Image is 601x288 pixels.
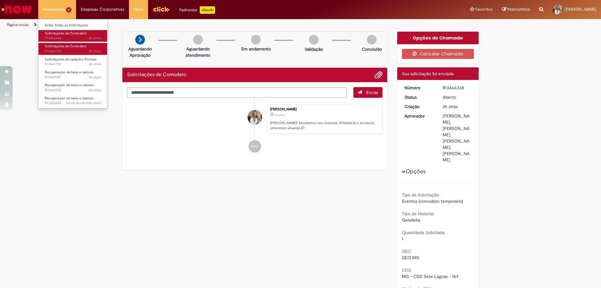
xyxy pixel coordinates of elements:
div: Aberto [443,94,472,100]
span: 2h atrás [443,104,458,109]
span: Solicitações de Comodato [45,44,87,49]
ul: Requisições [38,19,107,108]
img: img-circle-grey.png [309,35,319,45]
button: Cancelar Chamado [402,49,474,59]
a: Página inicial [7,22,28,27]
a: Aberto R13449332 : Recuperação de bens e valores [39,82,107,93]
span: 1 [402,236,403,242]
dt: Criação [400,103,438,110]
time: 01/09/2025 08:47:02 [275,113,285,117]
span: 6 [66,7,71,13]
a: Aberto R13466322 : Solicitações de Comodato [39,43,107,55]
div: [PERSON_NAME] [270,107,379,111]
time: 26/08/2025 16:04:20 [89,88,101,92]
img: arrow-next.png [135,35,145,45]
b: CDD [402,267,411,273]
span: R13466338 [45,36,101,41]
dt: Número [400,85,438,91]
span: More [134,6,143,13]
span: MG - CDD Sete Lagoas - 189 [402,274,459,279]
time: 01/09/2025 08:47:02 [443,104,458,109]
ul: Trilhas de página [5,19,396,31]
div: [PERSON_NAME], [PERSON_NAME], [PERSON_NAME], [PERSON_NAME] [443,113,472,163]
span: R13461730 [45,62,101,67]
span: R13323282 [45,101,101,106]
p: Aguardando atendimento [183,46,213,58]
div: Larissa Loren Lamounier Machado [248,110,262,124]
h2: Solicitações de Comodato Histórico de tíquete [127,72,186,78]
img: img-circle-grey.png [251,35,261,45]
span: R13466322 [45,49,101,54]
div: 01/09/2025 08:47:02 [443,103,472,110]
dt: Aprovador [400,113,438,119]
p: Em andamento [241,46,271,52]
img: click_logo_yellow_360x200.png [153,4,170,14]
span: 2h atrás [275,113,285,117]
a: Aberto R13323282 : Recuperação de bens e valores [39,95,107,107]
span: Recuperação de bens e valores [45,96,93,101]
span: Despesas Corporativas [81,6,124,13]
img: img-circle-grey.png [367,35,377,45]
li: Larissa Loren Lamounier Machado [127,104,383,134]
b: Quantidade Solicitada [402,230,444,235]
a: Exibir Todas as Solicitações [39,22,107,29]
a: Rascunhos [502,7,530,13]
span: 4d atrás [89,75,101,80]
span: Solicitações de Comodato [45,31,87,36]
span: Enviar [366,90,378,95]
span: Rascunhos [507,6,530,12]
div: Padroniza [179,6,215,14]
time: 28/08/2025 16:32:15 [89,75,101,80]
span: Favoritos [475,6,493,13]
span: Recuperação de bens e valores [45,70,93,75]
span: Eventos (comodato temporário) [402,198,463,204]
dt: Status [400,94,438,100]
p: Validação [305,46,323,52]
button: Adicionar anexos [374,71,383,79]
p: Aguardando Aprovação [125,46,155,58]
span: Recuperação de bens e valores [45,83,93,87]
button: Enviar [353,87,383,98]
a: Aberto R13461730 : Solicitações de cadastro Promax [39,56,107,68]
p: +GenAi [200,6,215,14]
div: Opções do Chamado [397,32,479,44]
b: Tipo de Material [402,211,434,217]
textarea: Digite sua mensagem aqui... [127,87,347,98]
b: Tipo da Solicitação [402,192,439,198]
span: cerca de um mês atrás [66,101,101,105]
p: Concluído [362,46,382,52]
img: img-circle-grey.png [193,35,203,45]
span: Solicitações de cadastro Promax [45,57,97,62]
a: Aberto R13459185 : Recuperação de bens e valores [39,69,107,81]
span: 3d atrás [89,62,101,66]
b: GEO [402,249,411,254]
img: ServiceNow [1,3,33,16]
span: 2h atrás [89,36,101,40]
span: Requisições [43,6,65,13]
span: 2h atrás [89,49,101,54]
span: [PERSON_NAME] [565,7,596,12]
p: [PERSON_NAME]! Recebemos seu chamado R13466338 e em breve estaremos atuando. [270,121,379,130]
time: 01/09/2025 08:44:37 [89,49,101,54]
span: 6d atrás [89,88,101,92]
a: Aberto R13466338 : Solicitações de Comodato [39,30,107,42]
span: R13449332 [45,88,101,93]
span: Geladeira [402,217,420,223]
span: GEO MG [402,255,419,260]
span: Sua solicitação foi enviada [402,71,454,76]
ul: Histórico de tíquete [127,98,383,159]
div: R13466338 [443,85,472,91]
time: 29/08/2025 11:04:57 [89,62,101,66]
span: R13459185 [45,75,101,80]
time: 25/07/2025 10:54:35 [66,101,101,105]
